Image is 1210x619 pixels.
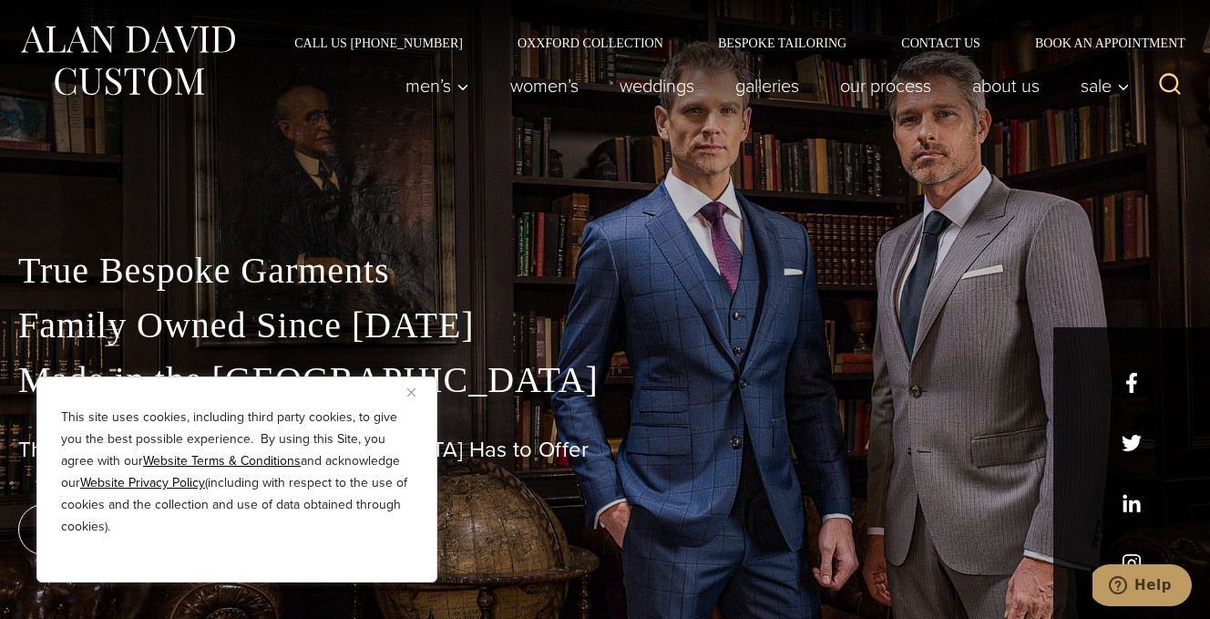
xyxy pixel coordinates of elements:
[874,36,1008,49] a: Contact Us
[80,473,205,492] a: Website Privacy Policy
[490,36,691,49] a: Oxxford Collection
[600,67,715,104] a: weddings
[407,388,415,397] img: Close
[385,67,1140,104] nav: Primary Navigation
[490,67,600,104] a: Women’s
[820,67,952,104] a: Our Process
[385,67,490,104] button: Men’s sub menu toggle
[143,451,301,470] a: Website Terms & Conditions
[18,243,1192,408] p: True Bespoke Garments Family Owned Since [DATE] Made in the [GEOGRAPHIC_DATA]
[267,36,1192,49] nav: Secondary Navigation
[952,67,1061,104] a: About Us
[1092,564,1192,610] iframe: Opens a widget where you can chat to one of our agents
[61,407,413,538] p: This site uses cookies, including third party cookies, to give you the best possible experience. ...
[18,504,273,555] a: book an appointment
[1008,36,1192,49] a: Book an Appointment
[1148,64,1192,108] button: View Search Form
[267,36,490,49] a: Call Us [PHONE_NUMBER]
[18,20,237,101] img: Alan David Custom
[407,381,429,403] button: Close
[691,36,874,49] a: Bespoke Tailoring
[18,437,1192,463] h1: The Best Custom Suits [GEOGRAPHIC_DATA] Has to Offer
[1061,67,1140,104] button: Sale sub menu toggle
[715,67,820,104] a: Galleries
